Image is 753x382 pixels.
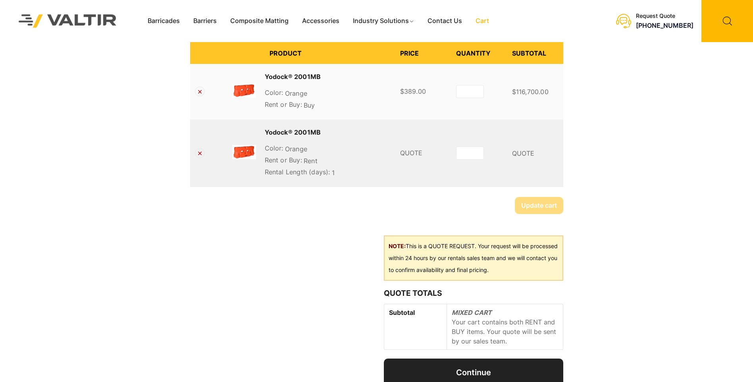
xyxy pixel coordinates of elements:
[636,21,693,29] a: [PHONE_NUMBER]
[265,72,321,81] a: Yodock® 2001MB
[265,88,391,100] p: Orange
[400,87,404,95] span: $
[451,42,507,64] th: Quantity
[265,100,391,112] p: Buy
[295,15,346,27] a: Accessories
[447,304,563,350] td: Your cart contains both RENT and BUY items. Your quote will be sent by our sales team.
[400,87,426,95] bdi: 389.00
[507,120,563,187] td: QUOTE
[265,155,391,167] p: Rent
[195,87,205,96] a: Remove Yodock® 2001MB from cart
[265,143,391,155] p: Orange
[346,15,421,27] a: Industry Solutions
[507,42,563,64] th: Subtotal
[195,148,205,158] a: Remove Yodock® 2001MB from cart
[515,197,563,214] button: Update cart
[265,100,302,109] dt: Rent or Buy:
[265,88,283,97] dt: Color:
[223,15,295,27] a: Composite Matting
[636,13,693,19] div: Request Quote
[384,304,447,350] th: Subtotal
[187,15,223,27] a: Barriers
[452,309,492,316] em: MIXED CART
[8,4,127,38] img: Valtir Rentals
[265,167,330,177] dt: Rental Length (days):
[265,155,302,165] dt: Rent or Buy:
[265,127,321,137] a: Yodock® 2001MB
[512,88,549,96] bdi: 116,700.00
[384,289,563,298] h2: Quote Totals
[265,42,395,64] th: Product
[384,235,563,281] div: This is a QUOTE REQUEST. Your request will be processed within 24 hours by our rentals sales team...
[265,143,283,153] dt: Color:
[512,88,516,96] span: $
[456,85,484,98] input: Product quantity
[389,243,406,249] b: NOTE:
[456,147,484,160] input: Product quantity
[395,42,451,64] th: Price
[141,15,187,27] a: Barricades
[421,15,469,27] a: Contact Us
[395,120,451,187] td: QUOTE
[469,15,496,27] a: Cart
